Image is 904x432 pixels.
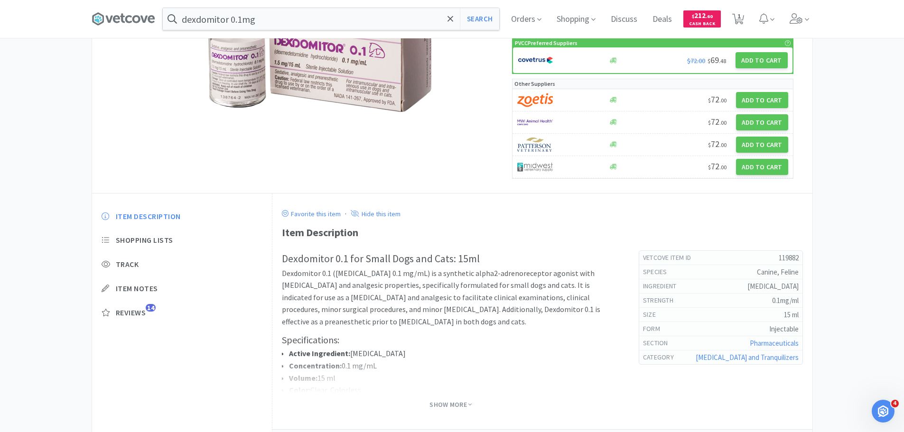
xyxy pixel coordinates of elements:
img: 4dd14cff54a648ac9e977f0c5da9bc2e_5.png [517,160,553,174]
div: Item Description [282,224,803,241]
span: 72 [708,161,727,172]
img: f6b2451649754179b5b4e0c70c3f7cb0_2.png [517,115,553,129]
a: Discuss [607,15,641,24]
p: Favorite this item [289,210,341,218]
span: $ [708,164,711,171]
span: $72.00 [687,56,705,65]
span: $ [708,97,711,104]
h6: size [643,310,663,320]
p: Other Suppliers [514,79,555,88]
h5: 0.1mg/ml [681,295,798,305]
span: $ [708,57,710,64]
span: $ [708,119,711,126]
h5: 119882 [699,253,798,263]
span: Item Description [116,211,181,221]
p: Hide this item [359,210,401,218]
h6: Vetcove Item Id [643,253,699,263]
span: Item Notes [116,284,158,294]
span: 72 [708,116,727,127]
span: 72 [708,94,727,105]
button: Search [460,8,499,30]
a: $212.60Cash Back [683,6,721,32]
img: a673e5ab4e5e497494167fe422e9a3ab.png [517,93,553,107]
h6: Section [643,339,676,348]
a: Deals [649,15,676,24]
img: 77fca1acd8b6420a9015268ca798ef17_1.png [518,53,553,67]
p: PVCC Preferred Suppliers [515,38,578,47]
h3: Specifications: [282,332,620,348]
span: Reviews [116,308,146,318]
button: Add to Cart [736,159,788,175]
h2: Dexdomitor 0.1 for Small Dogs and Cats: 15ml [282,250,620,267]
a: 1 [728,16,748,25]
span: . 00 [719,119,727,126]
span: 14 [146,304,156,312]
span: . 00 [719,164,727,171]
h6: strength [643,296,681,305]
h6: form [643,324,668,334]
span: 72 [708,138,727,149]
h6: Category [643,353,681,362]
span: . 48 [719,57,726,64]
p: Dexdomitor 0.1 ([MEDICAL_DATA] 0.1 mg/mL) is a synthetic alpha2-adrenoreceptor agonist with [MEDI... [282,267,620,328]
span: . 00 [719,97,727,104]
a: [MEDICAL_DATA] and Tranquilizers [696,353,799,362]
iframe: Intercom live chat [872,400,895,423]
span: 212 [692,11,713,20]
a: Pharmaceuticals [750,339,799,348]
input: Search by item, sku, manufacturer, ingredient, size... [163,8,499,30]
h5: Canine, Feline [675,267,799,277]
h5: [MEDICAL_DATA] [684,281,799,291]
span: . 00 [719,141,727,148]
h6: ingredient [643,282,684,291]
span: . 60 [706,13,713,19]
li: [MEDICAL_DATA] [289,348,620,360]
button: Add to Cart [736,137,788,153]
span: Show More [429,400,472,409]
strong: Active Ingredient: [289,349,350,358]
span: Track [116,259,139,269]
img: f5e969b455434c6296c6d81ef179fa71_3.png [517,138,553,152]
span: $ [708,141,711,148]
button: Add to Cart [736,52,788,68]
h5: Injectable [668,324,799,334]
button: Add to Cart [736,114,788,130]
h6: Species [643,267,675,277]
span: Cash Back [689,21,715,28]
h5: 15 ml [663,310,799,320]
span: 69 [708,55,726,65]
span: Shopping Lists [116,235,173,245]
button: Add to Cart [736,92,788,108]
span: $ [692,13,694,19]
div: · [345,208,346,220]
span: 4 [891,400,899,407]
